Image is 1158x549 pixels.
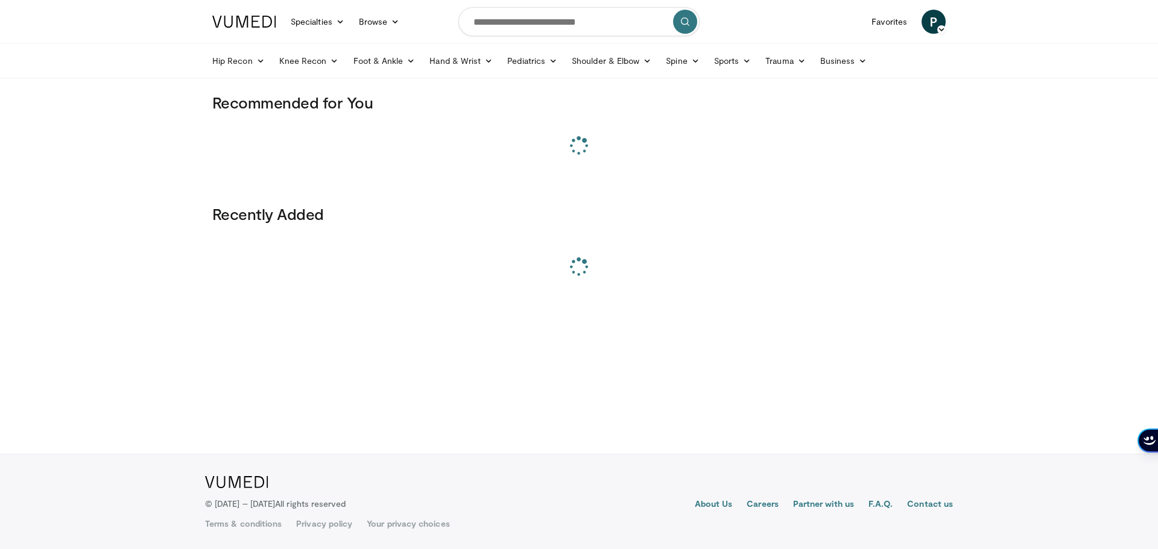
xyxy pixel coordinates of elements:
a: About Us [695,498,733,512]
a: Sports [707,49,759,73]
a: Partner with us [793,498,854,512]
a: Spine [659,49,706,73]
a: Hand & Wrist [422,49,500,73]
a: Terms & conditions [205,518,282,530]
h3: Recently Added [212,204,946,224]
input: Search topics, interventions [458,7,700,36]
a: Hip Recon [205,49,272,73]
a: Favorites [864,10,914,34]
a: Specialties [283,10,352,34]
h3: Recommended for You [212,93,946,112]
img: VuMedi Logo [205,476,268,488]
a: Shoulder & Elbow [565,49,659,73]
a: Knee Recon [272,49,346,73]
a: Business [813,49,875,73]
a: Contact us [907,498,953,512]
img: VuMedi Logo [212,16,276,28]
a: Your privacy choices [367,518,449,530]
p: © [DATE] – [DATE] [205,498,346,510]
span: All rights reserved [275,498,346,509]
a: F.A.Q. [868,498,893,512]
a: Careers [747,498,779,512]
a: P [922,10,946,34]
a: Pediatrics [500,49,565,73]
a: Trauma [758,49,813,73]
a: Browse [352,10,407,34]
a: Privacy policy [296,518,352,530]
a: Foot & Ankle [346,49,423,73]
